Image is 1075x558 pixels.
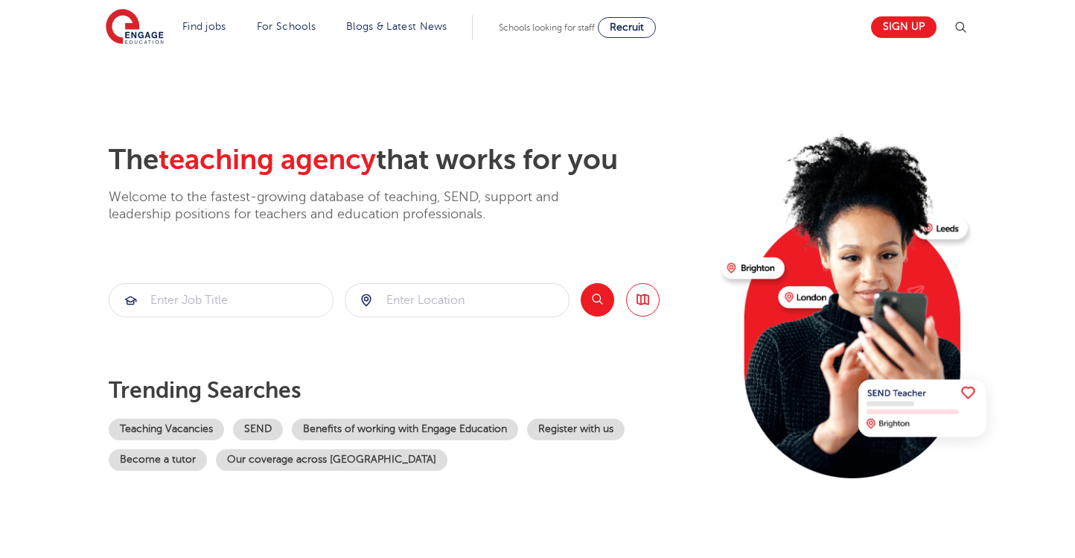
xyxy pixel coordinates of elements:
[598,17,656,38] a: Recruit
[109,143,709,177] h2: The that works for you
[499,22,595,33] span: Schools looking for staff
[106,9,164,46] img: Engage Education
[345,283,570,317] div: Submit
[233,419,283,440] a: SEND
[109,284,333,317] input: Submit
[159,144,376,176] span: teaching agency
[581,283,614,317] button: Search
[257,21,316,32] a: For Schools
[182,21,226,32] a: Find jobs
[346,21,447,32] a: Blogs & Latest News
[109,377,709,404] p: Trending searches
[109,188,600,223] p: Welcome to the fastest-growing database of teaching, SEND, support and leadership positions for t...
[527,419,625,440] a: Register with us
[109,283,334,317] div: Submit
[216,449,447,471] a: Our coverage across [GEOGRAPHIC_DATA]
[109,449,207,471] a: Become a tutor
[109,419,224,440] a: Teaching Vacancies
[871,16,937,38] a: Sign up
[292,419,518,440] a: Benefits of working with Engage Education
[345,284,569,317] input: Submit
[610,22,644,33] span: Recruit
